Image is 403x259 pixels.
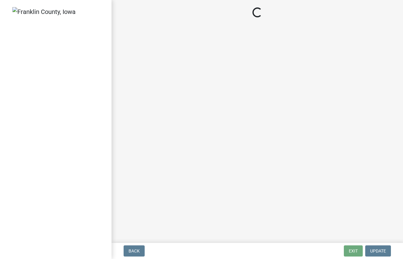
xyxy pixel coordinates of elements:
[344,245,363,257] button: Exit
[12,7,76,16] img: Franklin County, Iowa
[365,245,391,257] button: Update
[124,245,145,257] button: Back
[370,248,386,253] span: Update
[129,248,140,253] span: Back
